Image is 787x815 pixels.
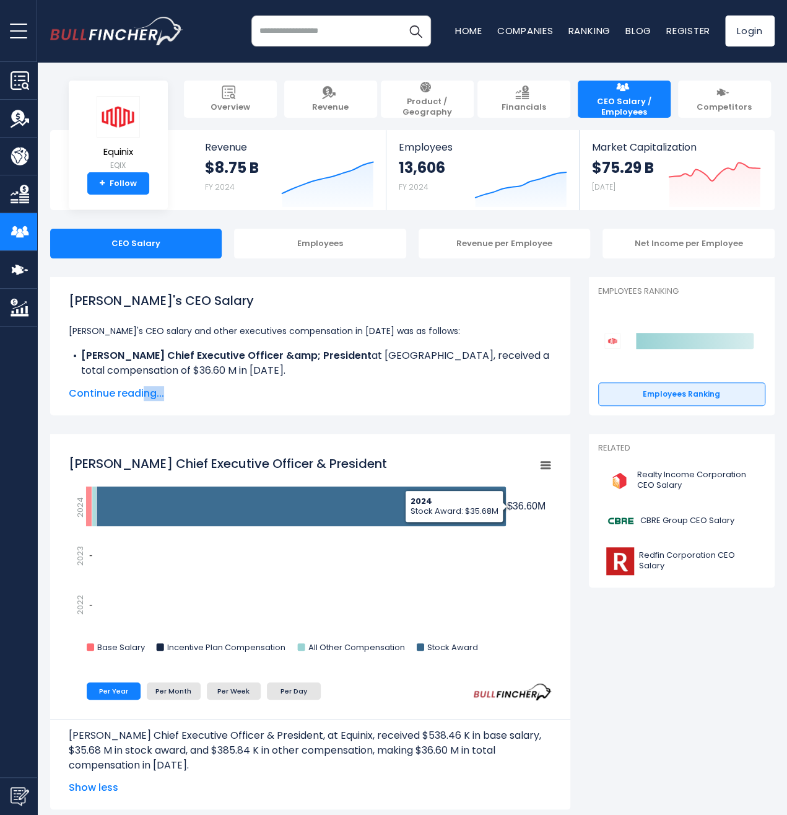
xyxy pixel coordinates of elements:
span: Financials [502,102,546,113]
svg: Adaire Fox-Martin Chief Executive Officer & President [69,449,552,666]
a: Competitors [678,81,771,118]
img: bullfincher logo [50,17,183,45]
small: FY 2024 [205,182,235,192]
img: Equinix competitors logo [604,333,620,349]
li: at [GEOGRAPHIC_DATA], received a total compensation of $36.60 M in [DATE]. [69,348,552,378]
span: Show less [69,780,552,795]
a: Market Capitalization $75.29 B [DATE] [580,130,773,210]
span: CEO Salary / Employees [584,97,664,118]
b: [PERSON_NAME] Chief Executive Officer &amp; President [81,348,372,363]
img: RDFN logo [606,547,635,575]
a: Home [455,24,482,37]
div: Revenue per Employee [419,229,591,258]
text: All Other Compensation [308,641,405,653]
a: Redfin Corporation CEO Salary [598,544,765,578]
tspan: $36.60M [507,501,546,511]
p: [PERSON_NAME]'s CEO salary and other executives compensation in [DATE] was as follows: [69,324,552,338]
a: Product / Geography [381,81,474,118]
strong: $75.29 B [592,158,654,177]
text: Stock Award [427,641,478,653]
a: Realty Income Corporation CEO Salary [598,464,765,498]
text: Base Salary [97,641,146,653]
a: Ranking [568,24,611,37]
li: Per Year [87,682,141,700]
a: Employees 13,606 FY 2024 [386,130,579,210]
a: Overview [184,81,277,118]
a: Revenue [284,81,377,118]
tspan: [PERSON_NAME] Chief Executive Officer & President [69,455,387,472]
span: Equinix [97,147,140,157]
a: Blog [625,24,651,37]
small: FY 2024 [399,182,428,192]
img: O logo [606,467,633,495]
li: Per Week [207,682,261,700]
a: Employees Ranking [598,382,765,406]
span: Employees [399,141,567,153]
a: Equinix EQIX [96,95,141,173]
p: Related [598,443,765,454]
strong: 13,606 [399,158,445,177]
span: CBRE Group CEO Salary [640,516,734,526]
a: Financials [477,81,570,118]
text: - [89,599,92,610]
span: Continue reading... [69,386,552,401]
small: [DATE] [592,182,615,192]
img: CBRE logo [606,507,637,535]
p: Employees Ranking [598,286,765,297]
text: 2023 [74,546,86,566]
strong: $8.75 B [205,158,259,177]
p: [PERSON_NAME] Chief Executive Officer & President, at Equinix, received $538.46 K in base salary,... [69,728,552,773]
a: Revenue $8.75 B FY 2024 [193,130,386,210]
a: Go to homepage [50,17,183,45]
h1: [PERSON_NAME]'s CEO Salary [69,291,552,310]
span: Product / Geography [387,97,467,118]
a: CBRE Group CEO Salary [598,504,765,538]
span: Revenue [312,102,349,113]
a: +Follow [87,172,149,195]
a: Login [725,15,775,46]
span: Market Capitalization [592,141,760,153]
small: EQIX [97,160,140,171]
text: - [89,550,92,560]
span: Revenue [205,141,374,153]
a: Companies [497,24,554,37]
text: Incentive Plan Compensation [167,641,285,653]
span: Overview [211,102,250,113]
span: Realty Income Corporation CEO Salary [637,470,758,491]
span: Redfin Corporation CEO Salary [639,550,758,571]
strong: + [99,178,105,189]
a: Register [666,24,710,37]
span: Competitors [697,102,752,113]
a: CEO Salary / Employees [578,81,671,118]
li: Per Day [267,682,321,700]
text: 2022 [74,595,86,615]
div: Net Income per Employee [602,229,775,258]
li: Per Month [147,682,201,700]
button: Search [400,15,431,46]
div: CEO Salary [50,229,222,258]
div: Employees [234,229,406,258]
text: 2024 [74,496,86,517]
